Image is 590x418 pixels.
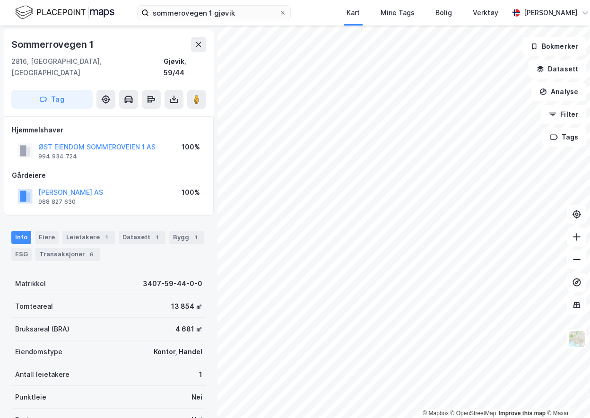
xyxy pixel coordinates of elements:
div: 100% [182,141,200,153]
div: Leietakere [62,231,115,244]
div: Kart [347,7,360,18]
div: Eiendomstype [15,346,62,357]
div: 6 [87,250,96,259]
button: Bokmerker [522,37,586,56]
div: Kontrollprogram for chat [543,373,590,418]
div: Kontor, Handel [154,346,202,357]
div: Hjemmelshaver [12,124,206,136]
input: Søk på adresse, matrikkel, gårdeiere, leietakere eller personer [149,6,279,20]
img: Z [568,330,586,348]
a: Improve this map [499,410,546,417]
a: OpenStreetMap [451,410,496,417]
div: Transaksjoner [35,248,100,261]
div: ESG [11,248,32,261]
div: 1 [191,233,200,242]
button: Analyse [531,82,586,101]
div: 988 827 630 [38,198,76,206]
div: [PERSON_NAME] [524,7,578,18]
div: Mine Tags [381,7,415,18]
div: Sommerrovegen 1 [11,37,95,52]
div: 1 [199,369,202,380]
div: Datasett [119,231,165,244]
div: 994 934 724 [38,153,77,160]
div: 1 [152,233,162,242]
div: Bygg [169,231,204,244]
button: Tags [542,128,586,147]
div: 13 854 ㎡ [171,301,202,312]
img: logo.f888ab2527a4732fd821a326f86c7f29.svg [15,4,114,21]
div: Gårdeiere [12,170,206,181]
div: 4 681 ㎡ [175,323,202,335]
div: 100% [182,187,200,198]
div: Bolig [435,7,452,18]
iframe: Chat Widget [543,373,590,418]
button: Filter [541,105,586,124]
div: Eiere [35,231,59,244]
div: 1 [102,233,111,242]
div: 2816, [GEOGRAPHIC_DATA], [GEOGRAPHIC_DATA] [11,56,164,78]
div: Matrikkel [15,278,46,289]
div: Gjøvik, 59/44 [164,56,206,78]
div: Info [11,231,31,244]
a: Mapbox [423,410,449,417]
div: 3407-59-44-0-0 [143,278,202,289]
div: Antall leietakere [15,369,69,380]
button: Datasett [529,60,586,78]
div: Tomteareal [15,301,53,312]
div: Punktleie [15,392,46,403]
div: Bruksareal (BRA) [15,323,69,335]
div: Nei [191,392,202,403]
div: Verktøy [473,7,498,18]
button: Tag [11,90,93,109]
